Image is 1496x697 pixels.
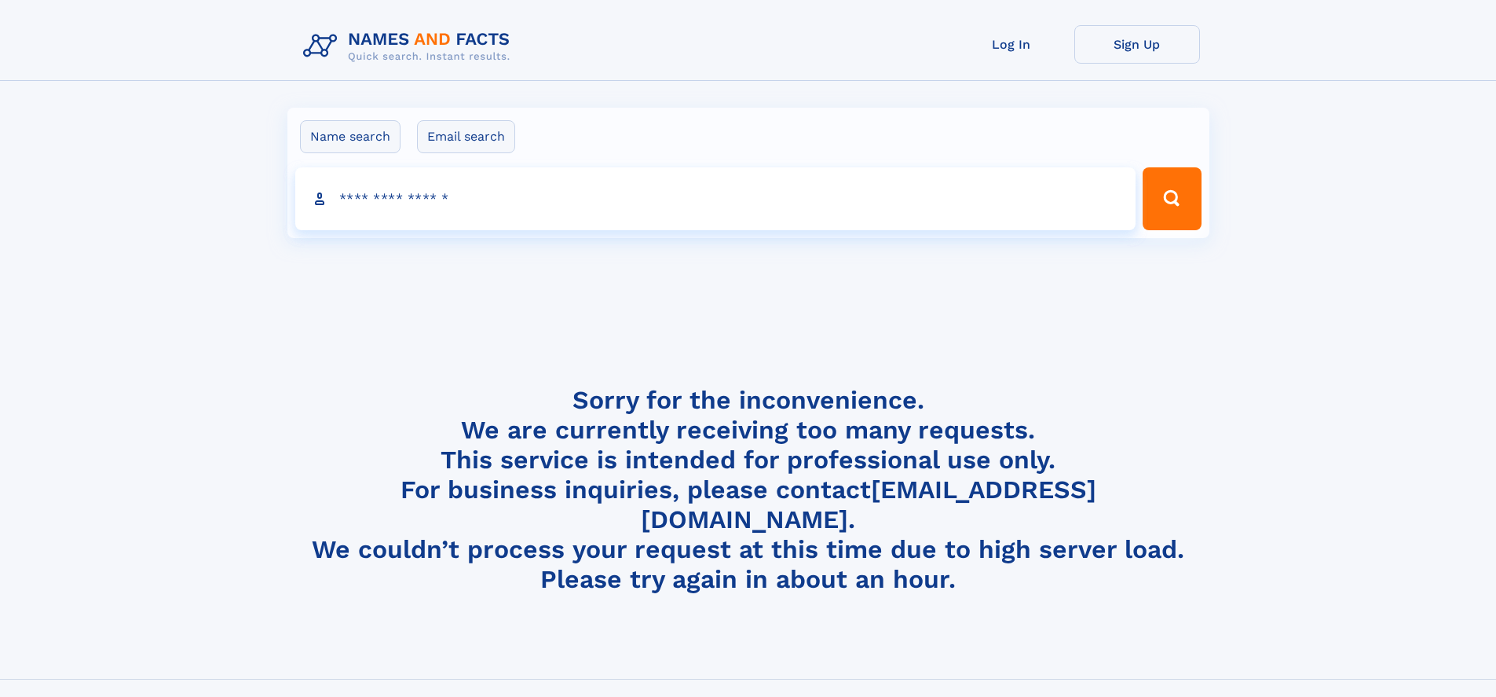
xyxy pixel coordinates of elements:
[417,120,515,153] label: Email search
[949,25,1074,64] a: Log In
[1074,25,1200,64] a: Sign Up
[297,385,1200,595] h4: Sorry for the inconvenience. We are currently receiving too many requests. This service is intend...
[300,120,401,153] label: Name search
[295,167,1136,230] input: search input
[641,475,1096,534] a: [EMAIL_ADDRESS][DOMAIN_NAME]
[297,25,523,68] img: Logo Names and Facts
[1143,167,1201,230] button: Search Button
